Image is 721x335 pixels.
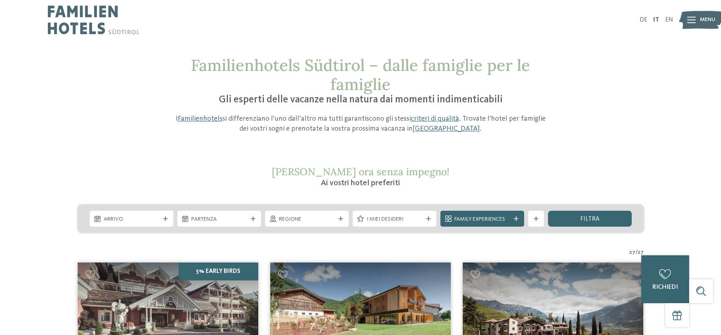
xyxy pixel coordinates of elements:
span: Family Experiences [454,215,510,223]
span: Gli esperti delle vacanze nella natura dai momenti indimenticabili [219,95,503,105]
span: I miei desideri [367,215,422,223]
span: Menu [700,16,715,24]
a: DE [640,17,647,23]
a: [GEOGRAPHIC_DATA] [413,125,480,132]
span: Arrivo [104,215,159,223]
a: richiedi [641,255,689,303]
span: Partenza [191,215,247,223]
a: EN [665,17,673,23]
span: / [635,249,638,257]
span: 27 [638,249,644,257]
span: richiedi [652,284,678,290]
span: filtra [580,216,599,222]
span: Ai vostri hotel preferiti [321,179,400,187]
a: criteri di qualità [411,115,459,122]
a: IT [653,17,659,23]
span: 27 [629,249,635,257]
span: Familienhotels Südtirol – dalle famiglie per le famiglie [191,55,530,94]
p: I si differenziano l’uno dall’altro ma tutti garantiscono gli stessi . Trovate l’hotel per famigl... [171,114,550,134]
span: Regione [279,215,335,223]
span: [PERSON_NAME] ora senza impegno! [272,165,450,178]
a: Familienhotels [178,115,222,122]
